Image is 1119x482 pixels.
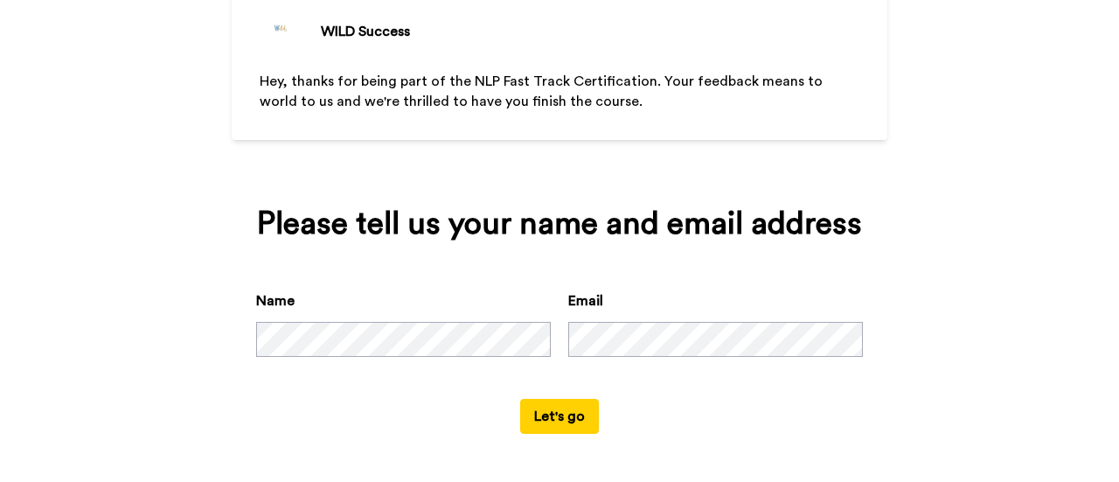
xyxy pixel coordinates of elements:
[256,290,295,311] label: Name
[568,290,603,311] label: Email
[321,21,410,42] div: WILD Success
[256,206,863,241] div: Please tell us your name and email address
[520,399,599,434] button: Let's go
[260,74,826,108] span: Hey, thanks for being part of the NLP Fast Track Certification. Your feedback means to world to u...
